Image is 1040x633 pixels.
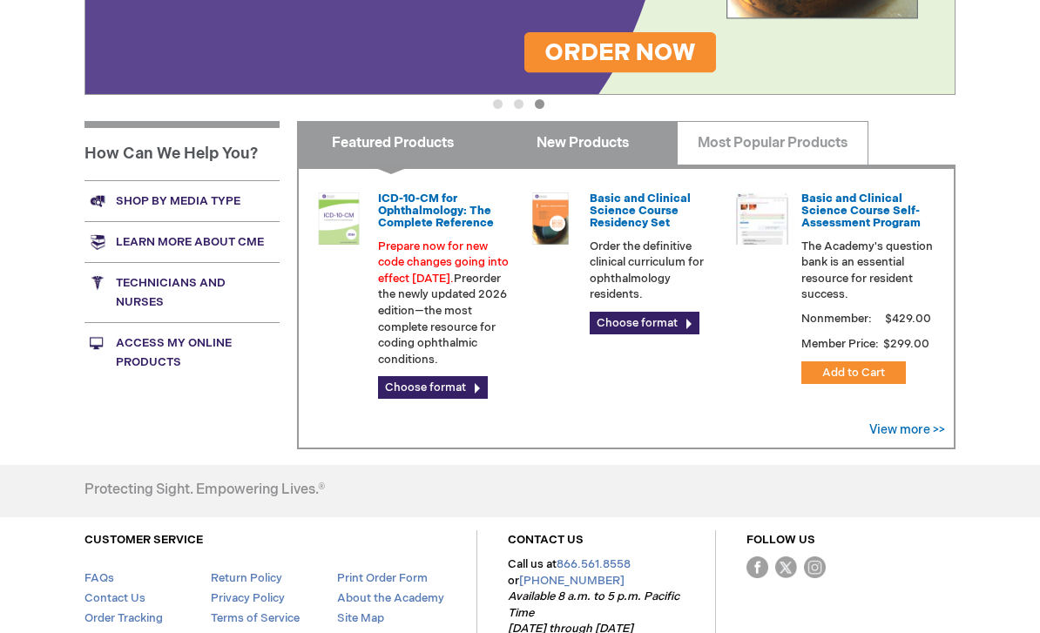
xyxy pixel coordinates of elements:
[746,556,768,578] img: Facebook
[84,591,145,605] a: Contact Us
[211,591,285,605] a: Privacy Policy
[84,611,163,625] a: Order Tracking
[524,192,577,245] img: 02850963u_47.png
[378,192,494,231] a: ICD-10-CM for Ophthalmology: The Complete Reference
[677,121,868,165] a: Most Popular Products
[746,533,815,547] a: FOLLOW US
[869,422,945,437] a: View more >>
[84,180,280,221] a: Shop by media type
[801,361,906,384] button: Add to Cart
[804,556,826,578] img: instagram
[84,533,203,547] a: CUSTOMER SERVICE
[337,591,444,605] a: About the Academy
[378,239,509,286] font: Prepare now for new code changes going into effect [DATE].
[535,99,544,109] button: 3 of 3
[487,121,678,165] a: New Products
[211,571,282,585] a: Return Policy
[337,611,384,625] a: Site Map
[84,482,325,498] h4: Protecting Sight. Empowering Lives.®
[508,533,584,547] a: CONTACT US
[557,557,631,571] a: 866.561.8558
[84,121,280,180] h1: How Can We Help You?
[337,571,428,585] a: Print Order Form
[378,376,488,399] a: Choose format
[736,192,788,245] img: bcscself_20.jpg
[801,239,934,303] p: The Academy's question bank is an essential resource for resident success.
[590,192,691,231] a: Basic and Clinical Science Course Residency Set
[297,121,488,165] a: Featured Products
[84,322,280,382] a: Access My Online Products
[822,366,885,380] span: Add to Cart
[590,312,699,334] a: Choose format
[801,308,872,330] strong: Nonmember:
[84,262,280,322] a: Technicians and nurses
[313,192,365,245] img: 0120008u_42.png
[84,571,114,585] a: FAQs
[801,192,921,231] a: Basic and Clinical Science Course Self-Assessment Program
[493,99,503,109] button: 1 of 3
[211,611,300,625] a: Terms of Service
[514,99,523,109] button: 2 of 3
[775,556,797,578] img: Twitter
[801,337,879,351] strong: Member Price:
[882,312,934,326] span: $429.00
[519,574,625,588] a: [PHONE_NUMBER]
[378,239,510,368] p: Preorder the newly updated 2026 edition—the most complete resource for coding ophthalmic conditions.
[84,221,280,262] a: Learn more about CME
[590,239,722,303] p: Order the definitive clinical curriculum for ophthalmology residents.
[881,337,932,351] span: $299.00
